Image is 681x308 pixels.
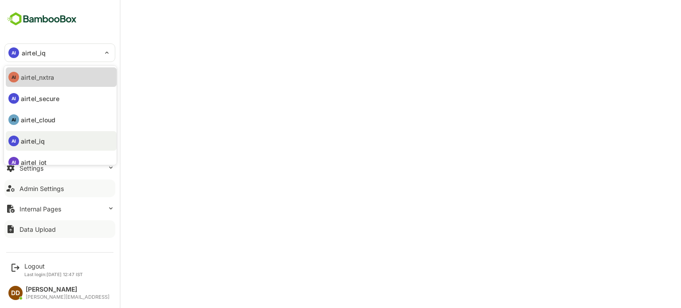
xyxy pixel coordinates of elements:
div: AI [8,72,19,82]
div: AI [8,114,19,125]
div: AI [8,93,19,104]
p: airtel_secure [21,94,59,103]
p: airtel_cloud [21,115,56,125]
p: airtel_iot [21,158,47,167]
p: airtel_iq [21,136,45,146]
div: AI [8,157,19,168]
div: AI [8,136,19,146]
p: airtel_nxtra [21,73,55,82]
